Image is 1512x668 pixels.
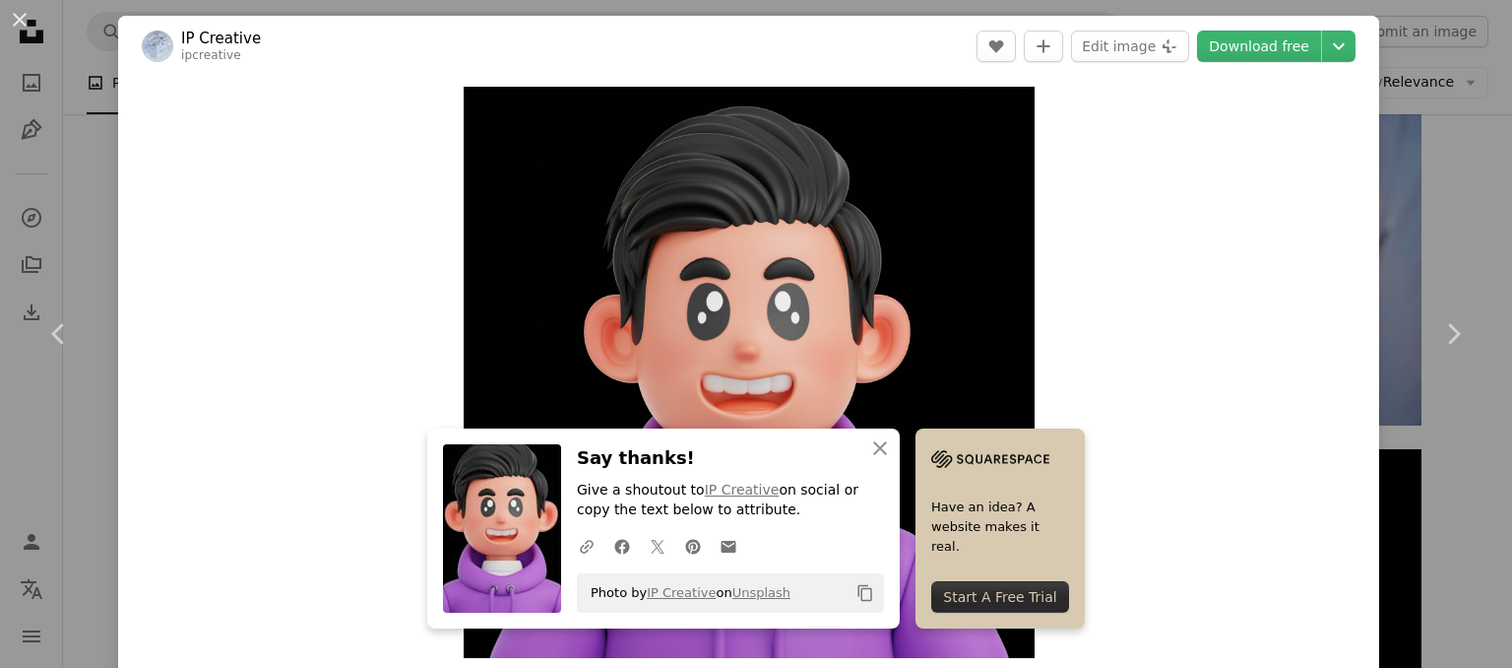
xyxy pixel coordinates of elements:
[732,585,790,600] a: Unsplash
[181,29,261,48] a: IP Creative
[931,444,1049,474] img: file-1705255347840-230a6ab5bca9image
[1322,31,1355,62] button: Choose download size
[1024,31,1063,62] button: Add to Collection
[181,48,241,62] a: ipcreative
[464,87,1035,658] button: Zoom in on this image
[640,526,675,566] a: Share on Twitter
[581,577,790,609] span: Photo by on
[1197,31,1321,62] a: Download free
[647,585,716,600] a: IP Creative
[604,526,640,566] a: Share on Facebook
[577,481,884,520] p: Give a shoutout to on social or copy the text below to attribute.
[931,498,1069,557] span: Have an idea? A website makes it real.
[931,581,1069,613] div: Start A Free Trial
[976,31,1016,62] button: Like
[849,576,882,610] button: Copy to clipboard
[464,87,1035,658] img: A smiling cartoon man wears a purple hoodie.
[675,526,711,566] a: Share on Pinterest
[711,526,746,566] a: Share over email
[705,482,780,498] a: IP Creative
[1394,239,1512,429] a: Next
[1071,31,1189,62] button: Edit image
[577,444,884,473] h3: Say thanks!
[142,31,173,62] img: Go to IP Creative's profile
[915,429,1085,629] a: Have an idea? A website makes it real.Start A Free Trial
